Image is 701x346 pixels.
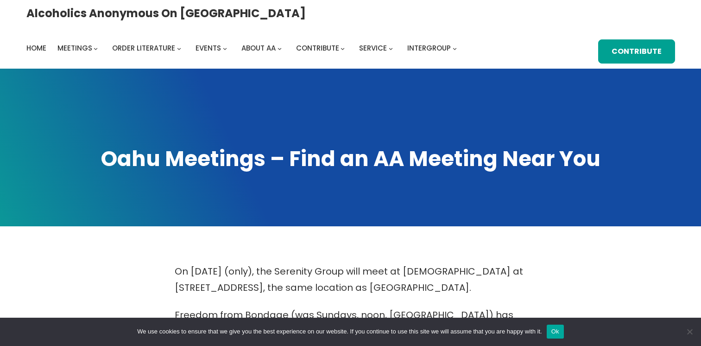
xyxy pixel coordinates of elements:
[296,43,339,53] span: Contribute
[175,263,527,296] p: On [DATE] (only), the Serenity Group will meet at [DEMOGRAPHIC_DATA] at [STREET_ADDRESS], the sam...
[341,46,345,51] button: Contribute submenu
[26,43,46,53] span: Home
[685,327,694,336] span: No
[296,42,339,55] a: Contribute
[26,145,675,173] h1: Oahu Meetings – Find an AA Meeting Near You
[196,42,221,55] a: Events
[57,43,92,53] span: Meetings
[223,46,227,51] button: Events submenu
[241,43,276,53] span: About AA
[26,42,46,55] a: Home
[26,3,306,23] a: Alcoholics Anonymous on [GEOGRAPHIC_DATA]
[94,46,98,51] button: Meetings submenu
[57,42,92,55] a: Meetings
[26,42,460,55] nav: Intergroup
[241,42,276,55] a: About AA
[196,43,221,53] span: Events
[359,42,387,55] a: Service
[407,43,451,53] span: Intergroup
[112,43,175,53] span: Order Literature
[359,43,387,53] span: Service
[137,327,542,336] span: We use cookies to ensure that we give you the best experience on our website. If you continue to ...
[598,39,675,64] a: Contribute
[278,46,282,51] button: About AA submenu
[177,46,181,51] button: Order Literature submenu
[407,42,451,55] a: Intergroup
[389,46,393,51] button: Service submenu
[175,307,527,340] p: Freedom from Bondage (was Sundays, noon, [GEOGRAPHIC_DATA]) has been cancelled due to lack of sup...
[453,46,457,51] button: Intergroup submenu
[547,325,564,339] button: Ok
